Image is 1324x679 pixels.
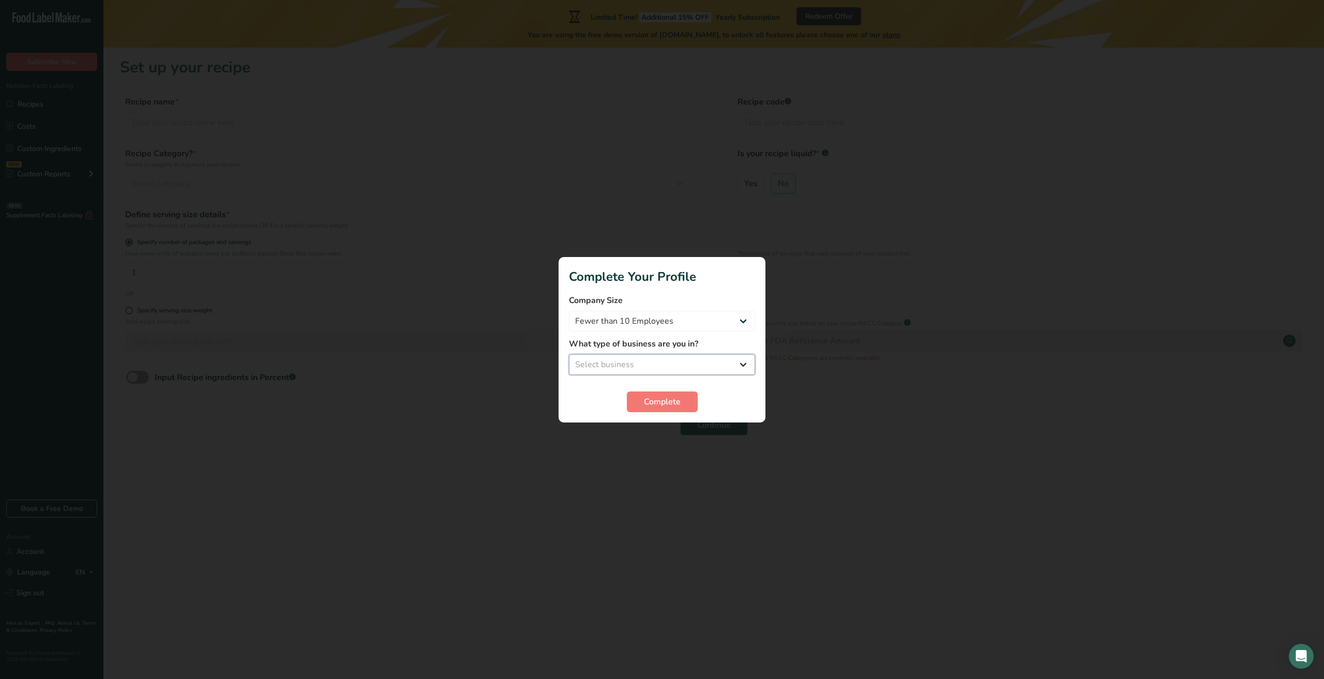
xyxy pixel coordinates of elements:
span: Complete [644,396,681,408]
h1: Complete Your Profile [569,267,755,286]
button: Complete [627,391,698,412]
label: Company Size [569,294,755,307]
label: What type of business are you in? [569,338,755,350]
div: Open Intercom Messenger [1289,644,1314,669]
